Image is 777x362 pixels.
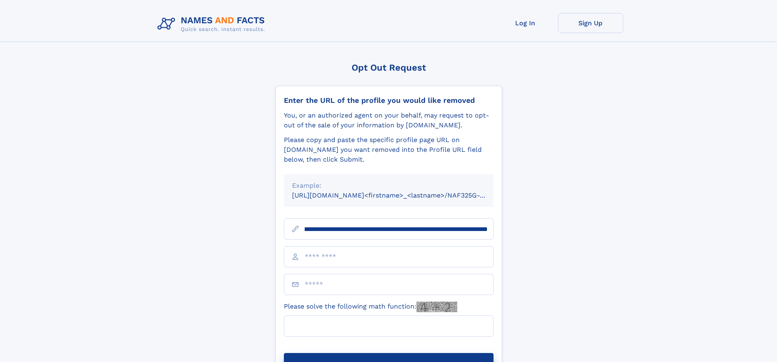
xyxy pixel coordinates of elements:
[493,13,558,33] a: Log In
[292,191,509,199] small: [URL][DOMAIN_NAME]<firstname>_<lastname>/NAF325G-xxxxxxxx
[275,62,502,73] div: Opt Out Request
[284,111,494,130] div: You, or an authorized agent on your behalf, may request to opt-out of the sale of your informatio...
[284,302,457,312] label: Please solve the following math function:
[292,181,485,191] div: Example:
[154,13,272,35] img: Logo Names and Facts
[284,135,494,164] div: Please copy and paste the specific profile page URL on [DOMAIN_NAME] you want removed into the Pr...
[284,96,494,105] div: Enter the URL of the profile you would like removed
[558,13,623,33] a: Sign Up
